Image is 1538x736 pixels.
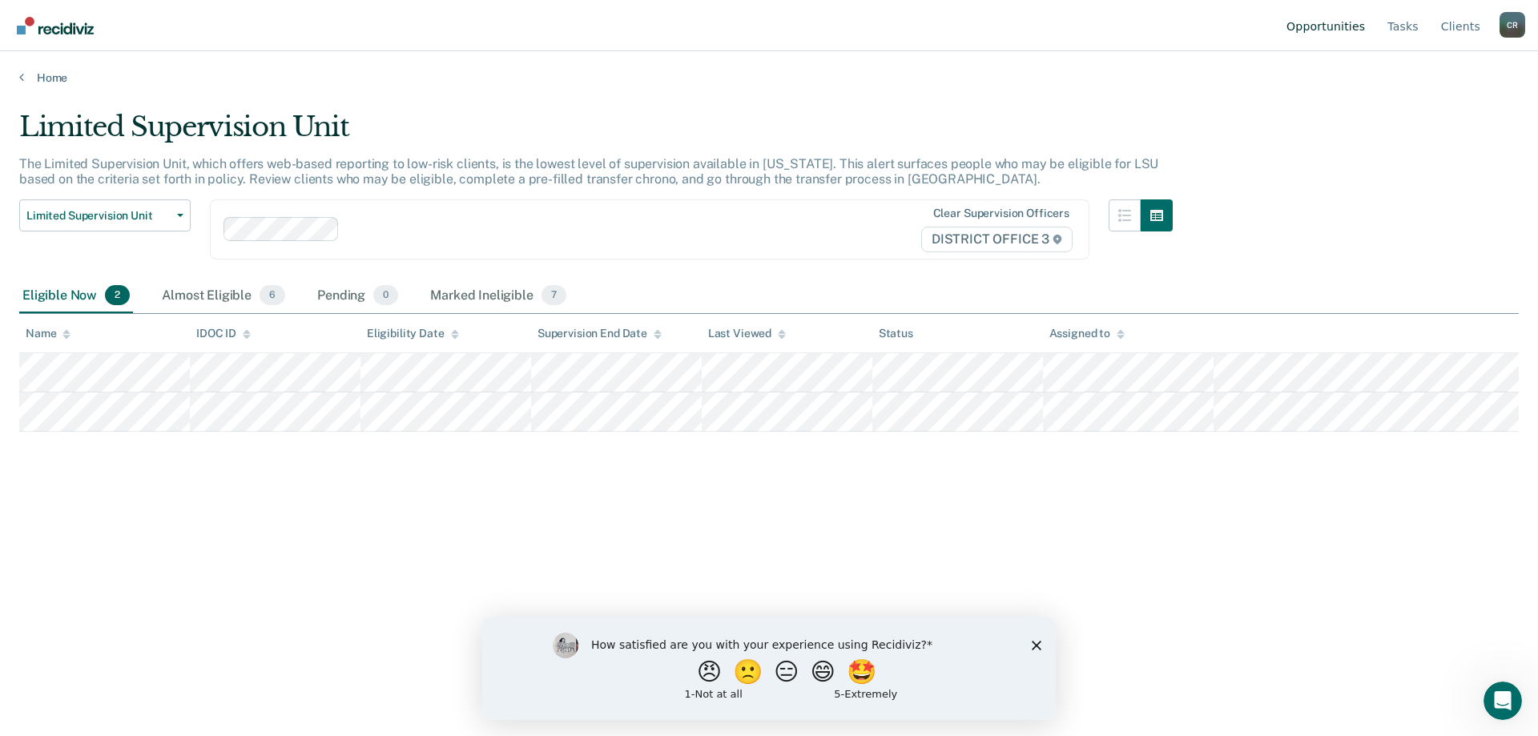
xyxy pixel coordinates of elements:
[921,227,1073,252] span: DISTRICT OFFICE 3
[542,285,566,306] span: 7
[427,279,570,314] div: Marked Ineligible7
[196,327,251,340] div: IDOC ID
[879,327,913,340] div: Status
[19,279,133,314] div: Eligible Now2
[26,209,171,223] span: Limited Supervision Unit
[19,199,191,231] button: Limited Supervision Unit
[1500,12,1525,38] button: Profile dropdown button
[367,327,459,340] div: Eligibility Date
[373,285,398,306] span: 0
[19,111,1173,156] div: Limited Supervision Unit
[708,327,786,340] div: Last Viewed
[26,327,70,340] div: Name
[933,207,1069,220] div: Clear supervision officers
[314,279,401,314] div: Pending0
[105,285,130,306] span: 2
[260,285,285,306] span: 6
[159,279,288,314] div: Almost Eligible6
[1049,327,1125,340] div: Assigned to
[17,17,94,34] img: Recidiviz
[537,327,662,340] div: Supervision End Date
[1484,682,1522,720] iframe: Intercom live chat
[1500,12,1525,38] div: C R
[19,70,1519,85] a: Home
[482,617,1056,720] iframe: Survey by Kim from Recidiviz
[19,156,1158,187] p: The Limited Supervision Unit, which offers web-based reporting to low-risk clients, is the lowest...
